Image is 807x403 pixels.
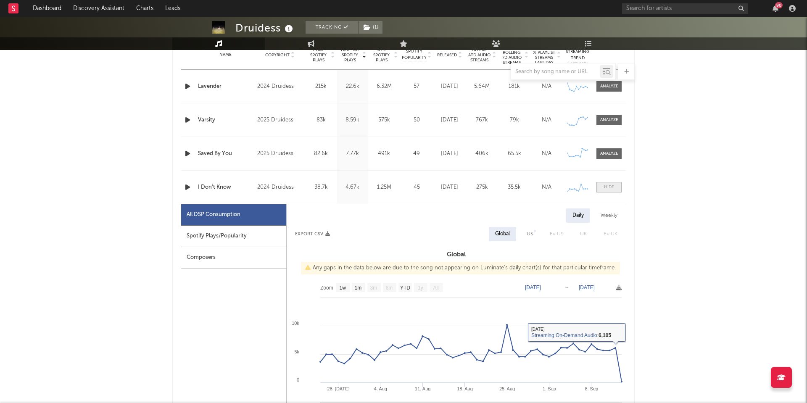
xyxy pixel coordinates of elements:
text: 1m [355,285,362,291]
div: 2025 Druidess [257,115,303,125]
div: 2025 Druidess [257,149,303,159]
div: 35.5k [500,183,528,192]
div: [DATE] [435,82,464,91]
div: Name [198,52,253,58]
text: All [433,285,438,291]
text: 28. [DATE] [327,386,350,391]
div: 38.7k [307,183,335,192]
span: Global ATD Audio Streams [468,47,491,63]
div: 4.67k [339,183,366,192]
div: Composers [181,247,286,269]
div: N/A [533,82,561,91]
div: 2024 Druidess [257,82,303,92]
h3: Global [287,250,626,260]
button: Tracking [306,21,358,34]
span: ( 1 ) [358,21,383,34]
text: [DATE] [579,284,595,290]
div: All DSP Consumption [187,210,240,220]
div: 767k [468,116,496,124]
div: 7.77k [339,150,366,158]
div: 5.64M [468,82,496,91]
span: Last Day Spotify Plays [339,47,361,63]
text: 6m [386,285,393,291]
div: US [527,229,533,239]
span: Estimated % Playlist Streams Last Day [533,45,556,65]
span: 7 Day Spotify Plays [307,47,330,63]
div: Global Streaming Trend (Last 60D) [565,42,590,68]
div: 275k [468,183,496,192]
div: [DATE] [435,150,464,158]
text: YTD [400,285,410,291]
div: 79k [500,116,528,124]
div: N/A [533,150,561,158]
div: N/A [533,183,561,192]
div: 82.6k [307,150,335,158]
text: 5k [294,349,299,354]
div: Global [495,229,510,239]
div: 215k [307,82,335,91]
div: 45 [402,183,431,192]
div: 83k [307,116,335,124]
div: 406k [468,150,496,158]
span: Spotify Popularity [402,48,427,61]
text: 11. Aug [415,386,430,391]
div: Any gaps in the data below are due to the song not appearing on Luminate's daily chart(s) for tha... [301,262,620,274]
div: 1.25M [370,183,398,192]
div: 491k [370,150,398,158]
div: 50 [402,116,431,124]
text: [DATE] [525,284,541,290]
a: I Don't Know [198,183,253,192]
div: Druidess [235,21,295,35]
text: → [564,284,570,290]
span: Copyright [265,53,290,58]
button: 90 [773,5,778,12]
text: 1y [418,285,423,291]
div: [DATE] [435,183,464,192]
div: Daily [566,208,590,223]
div: Weekly [594,208,624,223]
input: Search for artists [622,3,748,14]
text: 0 [297,377,299,382]
text: 1w [340,285,346,291]
div: 2024 Druidess [257,182,303,192]
div: 575k [370,116,398,124]
button: Export CSV [295,232,330,237]
span: Global Rolling 7D Audio Streams [500,45,523,65]
input: Search by song name or URL [511,68,600,75]
text: 8. Sep [585,386,598,391]
text: Zoom [320,285,333,291]
div: 57 [402,82,431,91]
div: 49 [402,150,431,158]
text: 4. Aug [374,386,387,391]
div: All DSP Consumption [181,204,286,226]
div: N/A [533,116,561,124]
a: Saved By You [198,150,253,158]
text: 3m [370,285,377,291]
text: 18. Aug [457,386,472,391]
div: 181k [500,82,528,91]
div: 22.6k [339,82,366,91]
span: ATD Spotify Plays [370,47,393,63]
div: 90 [775,2,783,8]
div: 6.32M [370,82,398,91]
div: 65.5k [500,150,528,158]
span: Released [437,53,457,58]
div: Spotify Plays/Popularity [181,226,286,247]
text: 25. Aug [499,386,515,391]
a: Varsity [198,116,253,124]
a: Lavender [198,82,253,91]
div: 8.59k [339,116,366,124]
div: [DATE] [435,116,464,124]
text: 1. Sep [543,386,556,391]
text: 10k [292,321,299,326]
button: (1) [359,21,382,34]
